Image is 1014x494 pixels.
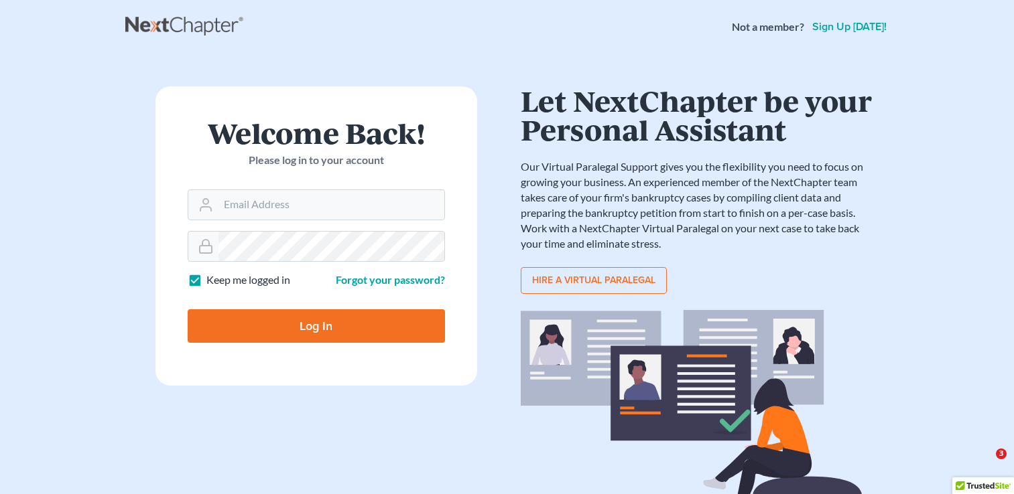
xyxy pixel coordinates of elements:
[810,21,889,32] a: Sign up [DATE]!
[188,118,445,147] h1: Welcome Back!
[521,267,667,294] a: Hire a virtual paralegal
[521,86,876,143] h1: Let NextChapter be your Personal Assistant
[336,273,445,286] a: Forgot your password?
[218,190,444,220] input: Email Address
[188,309,445,343] input: Log In
[732,19,804,35] strong: Not a member?
[206,272,290,288] label: Keep me logged in
[996,448,1007,459] span: 3
[968,448,1001,481] iframe: Intercom live chat
[188,153,445,168] p: Please log in to your account
[521,159,876,251] p: Our Virtual Paralegal Support gives you the flexibility you need to focus on growing your busines...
